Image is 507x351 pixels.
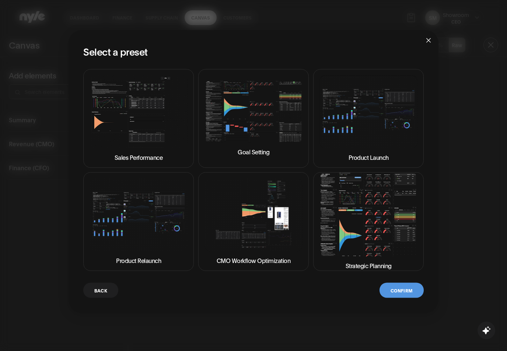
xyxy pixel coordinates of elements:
[83,282,118,298] button: Back
[319,173,417,256] img: Strategic Planning
[380,282,424,298] button: Confirm
[198,172,309,271] button: CMO Workflow Optimization
[346,261,392,270] p: Strategic Planning
[90,178,188,251] img: Product Relaunch
[319,75,417,148] img: Product Launch
[83,172,194,271] button: Product Relaunch
[204,81,303,143] img: Goal Setting
[217,256,291,264] p: CMO Workflow Optimization
[349,153,389,162] p: Product Launch
[83,45,424,57] h2: Select a preset
[83,69,194,168] button: Sales Performance
[90,75,188,148] img: Sales Performance
[116,256,161,265] p: Product Relaunch
[238,147,269,156] p: Goal Setting
[313,69,424,168] button: Product Launch
[198,69,309,168] button: Goal Setting
[115,153,163,162] p: Sales Performance
[313,172,424,271] button: Strategic Planning
[419,30,438,50] button: Close
[426,37,431,43] span: close
[204,178,303,252] img: CMO Workflow Optimization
